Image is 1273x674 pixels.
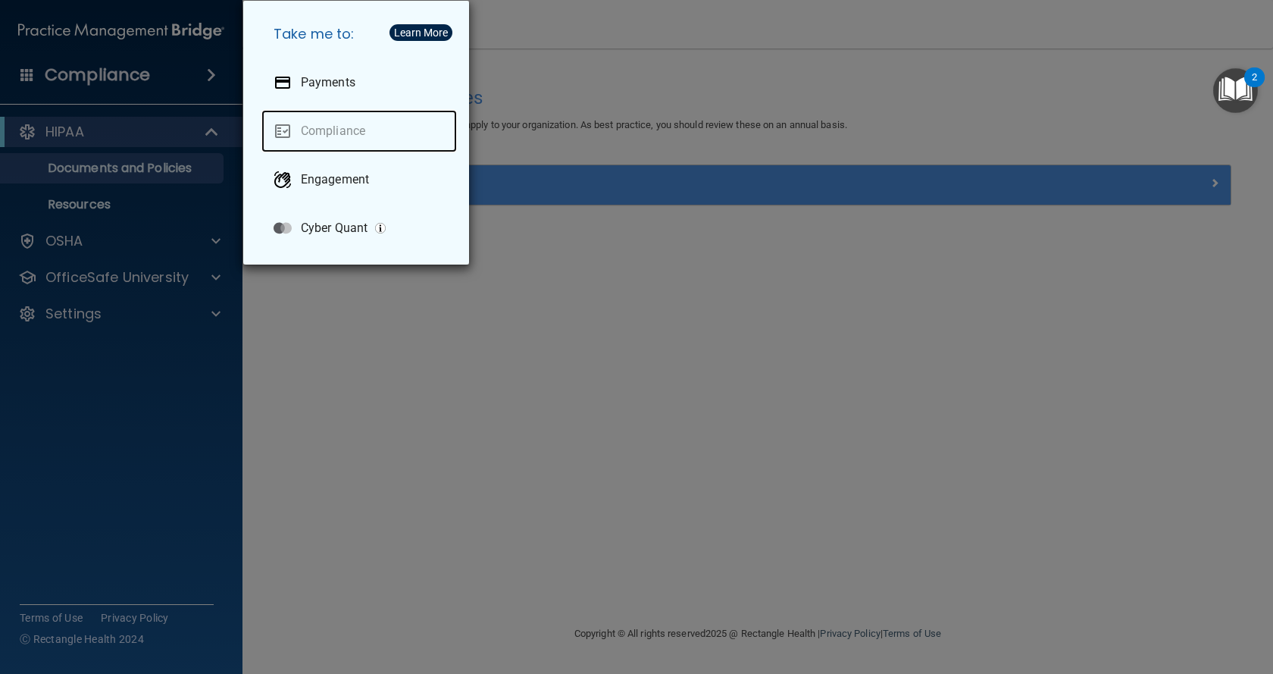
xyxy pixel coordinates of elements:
a: Cyber Quant [261,207,457,249]
button: Learn More [389,24,452,41]
a: Payments [261,61,457,104]
a: Compliance [261,110,457,152]
h5: Take me to: [261,13,457,55]
p: Payments [301,75,355,90]
div: Learn More [394,27,448,38]
p: Cyber Quant [301,221,368,236]
div: 2 [1252,77,1257,97]
iframe: Drift Widget Chat Controller [1011,566,1255,627]
button: Open Resource Center, 2 new notifications [1213,68,1258,113]
a: Engagement [261,158,457,201]
p: Engagement [301,172,369,187]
